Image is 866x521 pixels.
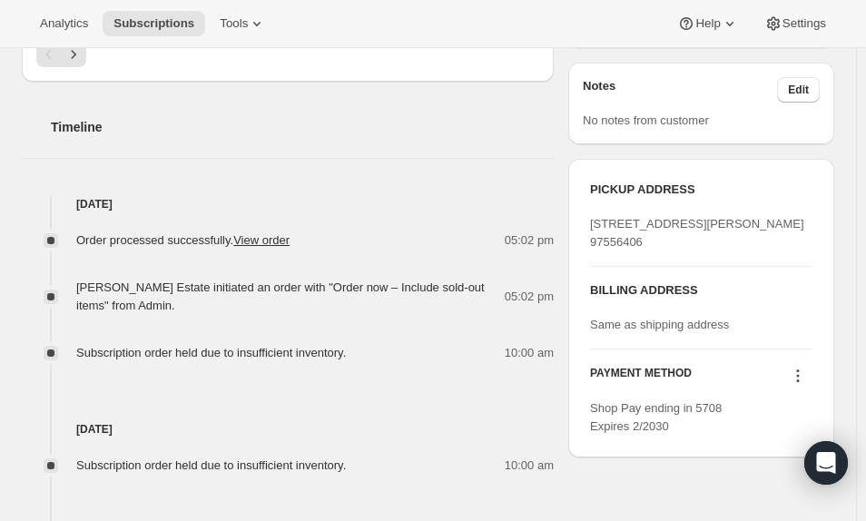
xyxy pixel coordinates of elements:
h3: Notes [583,77,777,103]
span: 10:00 am [505,457,554,475]
span: Settings [782,16,826,31]
h3: PAYMENT METHOD [590,366,692,390]
span: Subscriptions [113,16,194,31]
span: 05:02 pm [505,231,554,250]
h4: [DATE] [22,195,554,213]
h2: Timeline [51,118,554,136]
span: Analytics [40,16,88,31]
span: Subscription order held due to insufficient inventory. [76,346,346,359]
button: Edit [777,77,820,103]
span: 05:02 pm [505,288,554,306]
button: Next [61,42,86,67]
nav: Pagination [36,42,539,67]
button: Subscriptions [103,11,205,36]
h3: BILLING ADDRESS [590,281,812,300]
button: Analytics [29,11,99,36]
span: Shop Pay ending in 5708 Expires 2/2030 [590,401,722,433]
span: Tools [220,16,248,31]
span: No notes from customer [583,113,709,127]
span: Edit [788,83,809,97]
button: Help [666,11,749,36]
span: Order processed successfully. [76,233,290,247]
a: View order [233,233,290,247]
div: Open Intercom Messenger [804,441,848,485]
h4: [DATE] [22,420,554,438]
span: [STREET_ADDRESS][PERSON_NAME] 97556406 [590,217,804,249]
h3: PICKUP ADDRESS [590,181,812,199]
button: Settings [753,11,837,36]
button: Tools [209,11,277,36]
span: Subscription order held due to insufficient inventory. [76,458,346,472]
span: 10:00 am [505,344,554,362]
span: [PERSON_NAME] Estate initiated an order with "Order now – Include sold-out items" from Admin. [76,280,485,312]
span: Same as shipping address [590,318,729,331]
span: Help [695,16,720,31]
